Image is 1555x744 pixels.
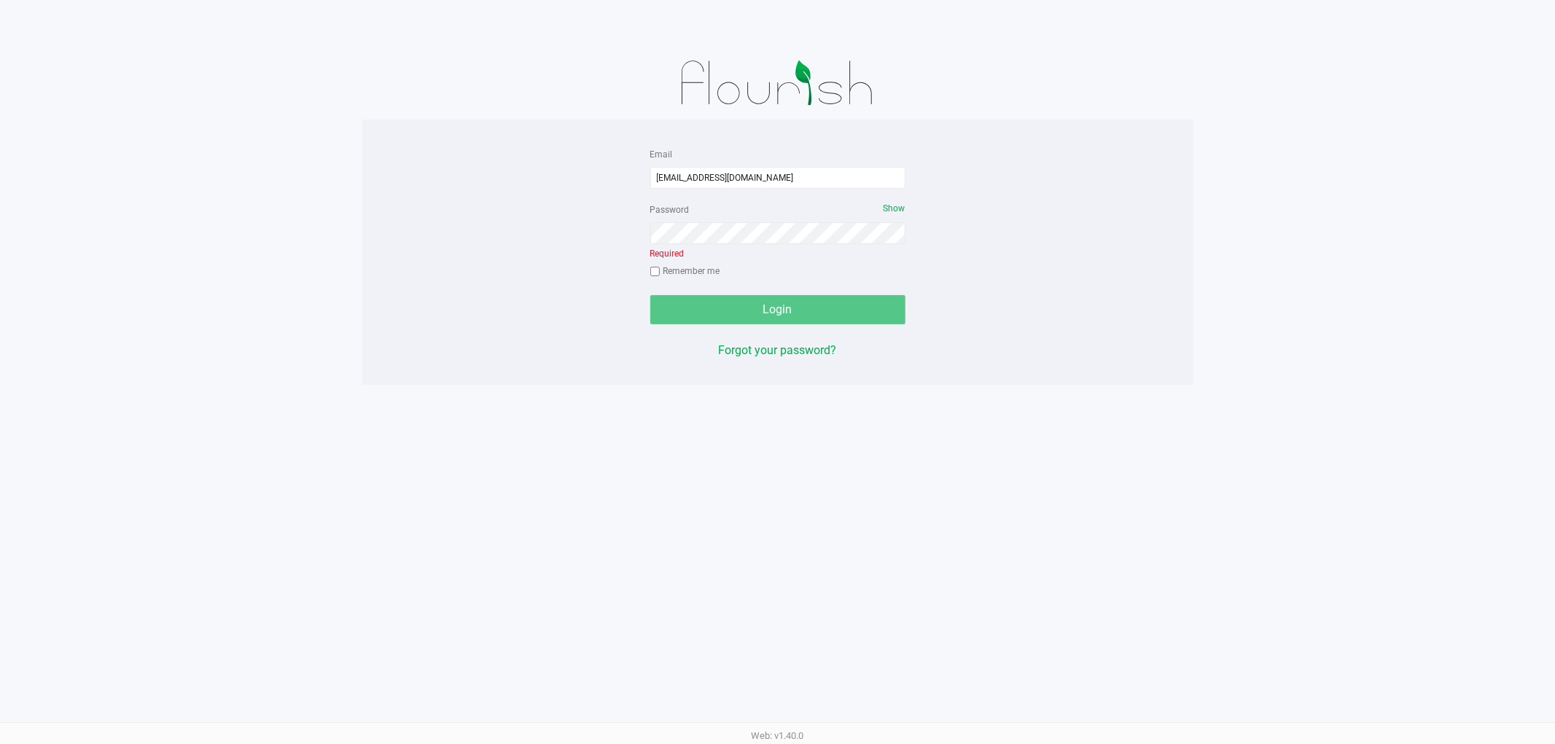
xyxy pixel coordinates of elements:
label: Remember me [650,265,720,278]
span: Show [884,203,905,214]
input: Remember me [650,267,660,277]
span: Web: v1.40.0 [752,730,804,741]
button: Forgot your password? [719,342,837,359]
label: Email [650,148,673,161]
span: Required [650,248,685,259]
label: Password [650,203,690,216]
